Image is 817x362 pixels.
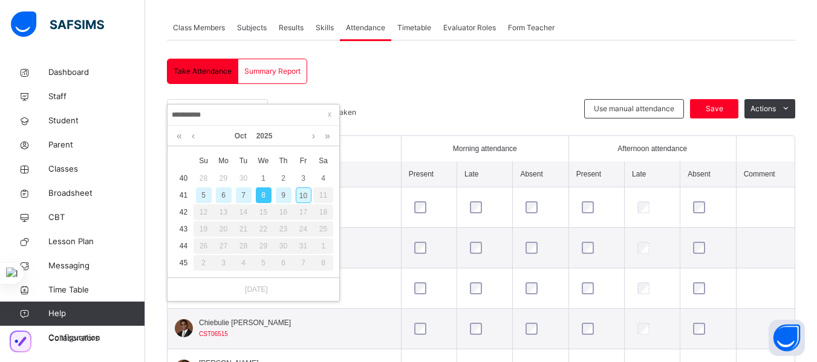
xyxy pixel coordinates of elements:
[276,187,291,203] div: 9
[401,161,457,187] th: Present
[253,221,273,237] div: 22
[196,170,212,186] div: 28
[293,221,313,238] td: October 24, 2025
[293,254,313,271] td: November 7, 2025
[443,22,496,33] span: Evaluator Roles
[293,204,313,220] div: 17
[253,187,273,204] td: October 8, 2025
[233,255,253,271] div: 4
[273,238,293,254] div: 30
[194,170,213,187] td: September 28, 2025
[213,221,233,238] td: October 20, 2025
[236,187,252,203] div: 7
[293,155,313,166] span: Fr
[293,255,313,271] div: 7
[346,22,385,33] span: Attendance
[173,22,225,33] span: Class Members
[273,204,293,220] div: 16
[699,103,729,114] span: Save
[513,161,568,187] th: Absent
[213,204,233,221] td: October 13, 2025
[233,238,253,254] td: October 28, 2025
[199,331,228,337] span: CST06515
[216,170,232,186] div: 29
[213,255,233,271] div: 3
[736,161,795,187] th: Comment
[293,187,313,204] td: October 10, 2025
[253,170,273,187] td: October 1, 2025
[313,187,333,204] td: October 11, 2025
[237,22,267,33] span: Subjects
[313,152,333,170] th: Sat
[194,221,213,238] td: October 19, 2025
[233,238,253,254] div: 28
[313,221,333,237] div: 25
[279,22,304,33] span: Results
[194,152,213,170] th: Sun
[48,187,145,199] span: Broadsheet
[233,254,253,271] td: November 4, 2025
[48,332,145,344] span: Configuration
[568,161,624,187] th: Present
[233,221,253,237] div: 21
[293,221,313,237] div: 24
[48,139,145,151] span: Parent
[316,22,334,33] span: Skills
[252,126,278,146] a: 2025
[594,103,674,114] span: Use manual attendance
[213,221,233,237] div: 20
[253,221,273,238] td: October 22, 2025
[233,155,253,166] span: Tu
[273,155,293,166] span: Th
[313,204,333,221] td: October 18, 2025
[213,254,233,271] td: November 3, 2025
[194,204,213,221] td: October 12, 2025
[313,170,333,187] td: October 4, 2025
[213,170,233,187] td: September 29, 2025
[213,152,233,170] th: Mon
[293,238,313,254] td: October 31, 2025
[273,221,293,238] td: October 23, 2025
[194,254,213,271] td: November 2, 2025
[239,284,268,295] a: [DATE]
[313,238,333,254] div: 1
[194,238,213,254] div: 26
[273,254,293,271] td: November 6, 2025
[213,155,233,166] span: Mo
[680,161,736,187] th: Absent
[233,170,253,187] td: September 30, 2025
[194,155,213,166] span: Su
[244,66,301,77] span: Summary Report
[194,187,213,204] td: October 5, 2025
[189,126,198,146] a: Previous month (PageUp)
[253,155,273,166] span: We
[253,152,273,170] th: Wed
[253,255,273,271] div: 5
[48,308,145,320] span: Help
[313,238,333,254] td: November 1, 2025
[11,11,104,37] img: safsims
[174,254,194,271] td: 45
[625,161,680,187] th: Late
[196,187,212,203] div: 5
[48,115,145,127] span: Student
[233,204,253,220] div: 14
[230,126,252,146] a: Oct
[48,260,145,272] span: Messaging
[273,204,293,221] td: October 16, 2025
[293,170,313,187] td: October 3, 2025
[313,254,333,271] td: November 8, 2025
[273,221,293,237] div: 23
[174,204,194,221] td: 42
[273,238,293,254] td: October 30, 2025
[293,238,313,254] div: 31
[213,204,233,220] div: 13
[48,284,145,296] span: Time Table
[48,163,145,175] span: Classes
[313,221,333,238] td: October 25, 2025
[233,152,253,170] th: Tue
[213,187,233,204] td: October 6, 2025
[194,255,213,271] div: 2
[293,204,313,221] td: October 17, 2025
[273,187,293,204] td: October 9, 2025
